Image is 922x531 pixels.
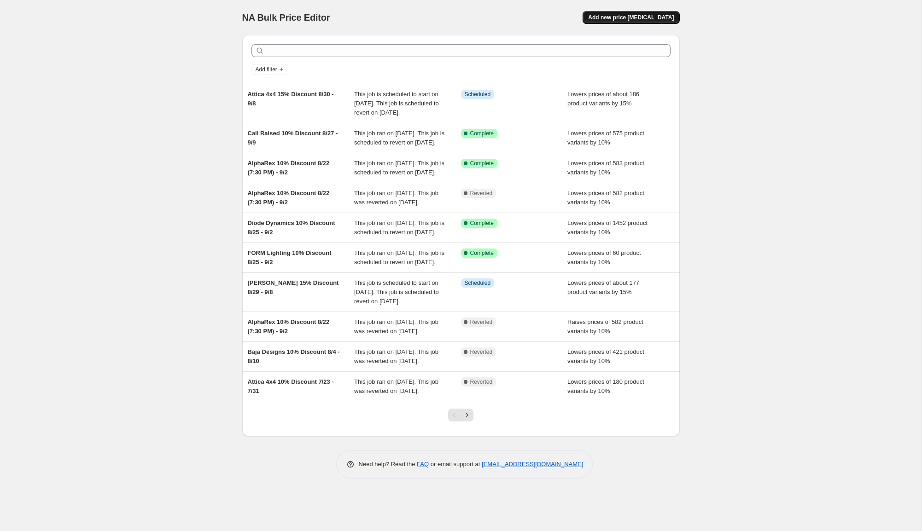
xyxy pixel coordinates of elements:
nav: Pagination [448,409,473,421]
button: Add filter [251,64,288,75]
span: Complete [470,219,494,227]
span: Add filter [256,66,277,73]
span: Reverted [470,318,493,326]
span: Reverted [470,348,493,356]
span: Need help? Read the [359,461,417,468]
span: This job ran on [DATE]. This job is scheduled to revert on [DATE]. [354,219,444,236]
span: Lowers prices of about 177 product variants by 15% [567,279,639,295]
span: Lowers prices of 575 product variants by 10% [567,130,644,146]
span: [PERSON_NAME] 15% Discount 8/29 - 9/8 [248,279,339,295]
span: Raises prices of 582 product variants by 10% [567,318,643,335]
span: Lowers prices of 421 product variants by 10% [567,348,644,364]
span: This job ran on [DATE]. This job was reverted on [DATE]. [354,318,438,335]
span: This job ran on [DATE]. This job is scheduled to revert on [DATE]. [354,249,444,265]
span: Reverted [470,378,493,386]
span: Complete [470,249,494,257]
span: Lowers prices of 582 product variants by 10% [567,190,644,206]
span: Diode Dynamics 10% Discount 8/25 - 9/2 [248,219,335,236]
span: This job ran on [DATE]. This job is scheduled to revert on [DATE]. [354,130,444,146]
span: NA Bulk Price Editor [242,12,330,23]
a: FAQ [417,461,429,468]
button: Next [461,409,473,421]
span: Lowers prices of 1452 product variants by 10% [567,219,648,236]
span: Lowers prices of 180 product variants by 10% [567,378,644,394]
span: Baja Designs 10% Discount 8/4 - 8/10 [248,348,340,364]
span: AlphaRex 10% Discount 8/22 (7:30 PM) - 9/2 [248,318,330,335]
span: This job ran on [DATE]. This job was reverted on [DATE]. [354,378,438,394]
span: Cali Raised 10% Discount 8/27 - 9/9 [248,130,338,146]
span: Lowers prices of about 186 product variants by 15% [567,91,639,107]
a: [EMAIL_ADDRESS][DOMAIN_NAME] [482,461,583,468]
span: or email support at [429,461,482,468]
span: This job is scheduled to start on [DATE]. This job is scheduled to revert on [DATE]. [354,279,439,305]
span: AlphaRex 10% Discount 8/22 (7:30 PM) - 9/2 [248,160,330,176]
span: This job is scheduled to start on [DATE]. This job is scheduled to revert on [DATE]. [354,91,439,116]
span: Scheduled [465,91,491,98]
span: FORM Lighting 10% Discount 8/25 - 9/2 [248,249,332,265]
span: Attica 4x4 15% Discount 8/30 - 9/8 [248,91,334,107]
span: Add new price [MEDICAL_DATA] [588,14,674,21]
span: Complete [470,160,494,167]
span: Complete [470,130,494,137]
span: This job ran on [DATE]. This job was reverted on [DATE]. [354,190,438,206]
span: This job ran on [DATE]. This job is scheduled to revert on [DATE]. [354,160,444,176]
span: Reverted [470,190,493,197]
span: AlphaRex 10% Discount 8/22 (7:30 PM) - 9/2 [248,190,330,206]
span: Scheduled [465,279,491,287]
span: This job ran on [DATE]. This job was reverted on [DATE]. [354,348,438,364]
span: Lowers prices of 60 product variants by 10% [567,249,641,265]
span: Lowers prices of 583 product variants by 10% [567,160,644,176]
button: Add new price [MEDICAL_DATA] [583,11,679,24]
span: Attica 4x4 10% Discount 7/23 - 7/31 [248,378,334,394]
